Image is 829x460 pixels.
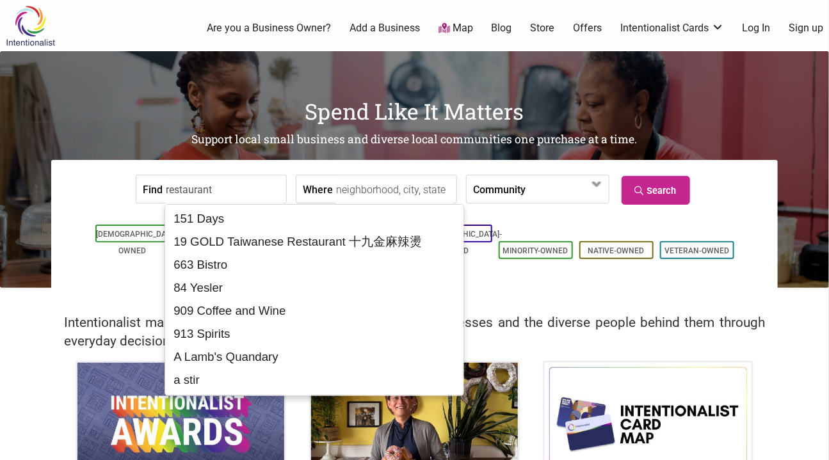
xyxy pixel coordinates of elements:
[492,21,512,35] a: Blog
[789,21,824,35] a: Sign up
[169,322,460,345] div: 913 Spirits
[169,345,460,369] div: A Lamb's Quandary
[336,175,453,204] input: neighborhood, city, state
[169,276,460,299] div: 84 Yesler
[303,175,333,203] label: Where
[530,21,554,35] a: Store
[622,176,690,205] a: Search
[64,313,765,351] h2: Intentionalist makes it easy to find and support local small businesses and the diverse people be...
[169,299,460,322] div: 909 Coffee and Wine
[350,21,420,35] a: Add a Business
[588,246,645,255] a: Native-Owned
[166,175,283,204] input: a business, product, service
[169,392,460,415] div: Aberus Restaurant
[207,21,331,35] a: Are you a Business Owner?
[97,230,180,255] a: [DEMOGRAPHIC_DATA]-Owned
[169,207,460,230] div: 151 Days
[503,246,568,255] a: Minority-Owned
[169,253,460,276] div: 663 Bistro
[573,21,602,35] a: Offers
[169,369,460,392] div: a stir
[143,175,163,203] label: Find
[664,246,729,255] a: Veteran-Owned
[473,175,526,203] label: Community
[743,21,771,35] a: Log In
[439,21,473,36] a: Map
[169,230,460,253] div: 19 GOLD Taiwanese Restaurant 十九金麻辣燙
[620,21,724,35] a: Intentionalist Cards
